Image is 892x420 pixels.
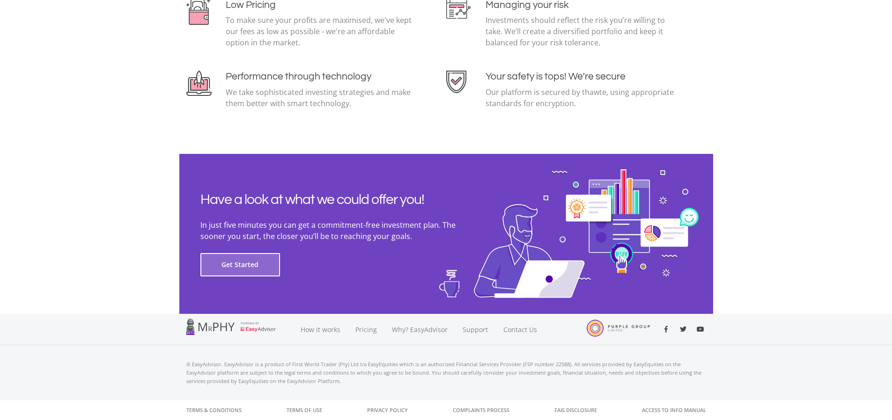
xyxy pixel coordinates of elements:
h4: Performance through technology [226,71,416,82]
a: Pricing [348,314,384,345]
p: In just five minutes you can get a commitment-free investment plan. The sooner you start, the clo... [200,219,481,242]
a: Contact Us [496,314,546,345]
h4: Your safety is tops! We're secure [486,71,676,82]
h2: Have a look at what we could offer you! [200,191,481,208]
button: Get Started [200,253,280,276]
a: Complaints Process [453,400,509,420]
p: Investments should reflect the risk you’re willing to take. We’ll create a diversified portfolio ... [486,14,676,48]
p: To make sure your profits are maximised, we've kept our fees as low as possible - we're an afford... [226,14,416,48]
p: Our platform is secured by thawte, using appropriate standards for encryption. [486,87,676,109]
a: How it works [293,314,348,345]
a: Terms & Conditions [186,400,242,420]
a: FAIS Disclosure [554,400,597,420]
p: © EasyAdvisor. EasyAdvisor is a product of First World Trader (Pty) Ltd t/a EasyEquities which is... [186,360,706,385]
a: Terms of Use [287,400,322,420]
a: Support [455,314,496,345]
a: Access to Info Manual [642,400,706,420]
a: Why? EasyAdvisor [384,314,455,345]
a: Privacy Policy [367,400,408,420]
p: We take sophisticated investing strategies and make them better with smart technology. [226,87,416,109]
